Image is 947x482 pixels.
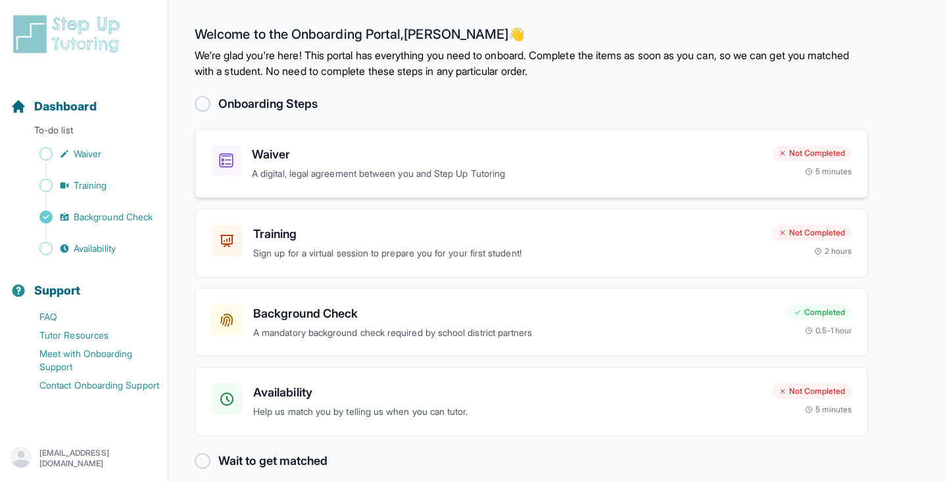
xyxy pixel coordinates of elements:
h2: Onboarding Steps [218,95,318,113]
div: Not Completed [772,383,852,399]
p: Help us match you by telling us when you can tutor. [253,404,762,420]
span: Background Check [74,210,153,224]
button: Dashboard [5,76,162,121]
div: Not Completed [772,225,852,241]
h3: Waiver [252,145,762,164]
a: Contact Onboarding Support [11,376,168,395]
a: Availability [11,239,168,258]
a: Background CheckA mandatory background check required by school district partnersCompleted0.5-1 hour [195,288,868,357]
p: Sign up for a virtual session to prepare you for your first student! [253,246,762,261]
span: Waiver [74,147,101,160]
h3: Availability [253,383,762,402]
div: Not Completed [772,145,852,161]
a: Meet with Onboarding Support [11,345,168,376]
a: TrainingSign up for a virtual session to prepare you for your first student!Not Completed2 hours [195,208,868,277]
p: We're glad you're here! This portal has everything you need to onboard. Complete the items as soo... [195,47,868,79]
p: A mandatory background check required by school district partners [253,325,777,341]
a: Training [11,176,168,195]
span: Support [34,281,81,300]
a: FAQ [11,308,168,326]
div: 2 hours [814,246,852,256]
h2: Welcome to the Onboarding Portal, [PERSON_NAME] 👋 [195,26,868,47]
div: Completed [787,304,852,320]
a: Tutor Resources [11,326,168,345]
div: 5 minutes [805,166,852,177]
h3: Training [253,225,762,243]
div: 5 minutes [805,404,852,415]
span: Availability [74,242,116,255]
a: Waiver [11,145,168,163]
button: Support [5,260,162,305]
button: [EMAIL_ADDRESS][DOMAIN_NAME] [11,446,157,470]
div: 0.5-1 hour [805,325,852,336]
a: Background Check [11,208,168,226]
img: logo [11,13,128,55]
p: To-do list [5,124,162,142]
h2: Wait to get matched [218,452,328,470]
h3: Background Check [253,304,777,323]
span: Dashboard [34,97,97,116]
a: Dashboard [11,97,97,116]
a: WaiverA digital, legal agreement between you and Step Up TutoringNot Completed5 minutes [195,129,868,198]
span: Training [74,179,107,192]
p: A digital, legal agreement between you and Step Up Tutoring [252,166,762,181]
p: [EMAIL_ADDRESS][DOMAIN_NAME] [39,448,157,469]
a: AvailabilityHelp us match you by telling us when you can tutor.Not Completed5 minutes [195,367,868,436]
